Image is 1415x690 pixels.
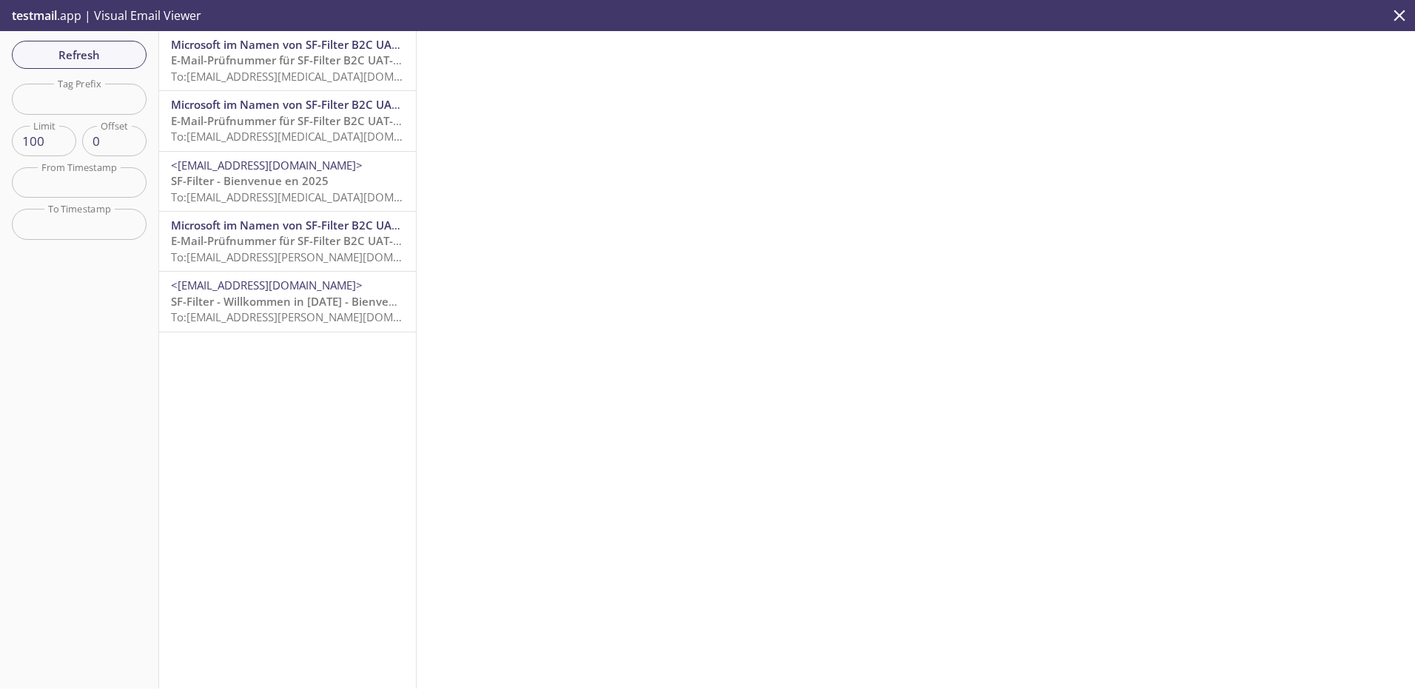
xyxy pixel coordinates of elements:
span: To: [EMAIL_ADDRESS][MEDICAL_DATA][DOMAIN_NAME] [171,190,451,204]
nav: emails [159,31,416,332]
span: SF-Filter - Bienvenue en 2025 [171,173,329,188]
span: E-Mail-Prüfnummer für SF-Filter B2C UAT-Konto [171,53,426,67]
span: Microsoft im Namen von SF-Filter B2C UAT [171,97,400,112]
span: Refresh [24,45,135,64]
span: <[EMAIL_ADDRESS][DOMAIN_NAME]> [171,278,363,292]
span: To: [EMAIL_ADDRESS][PERSON_NAME][DOMAIN_NAME] [171,249,450,264]
span: SF-Filter - Willkommen in [DATE] - Bienvenue en 2025 [171,294,457,309]
div: Microsoft im Namen von SF-Filter B2C UAT<[EMAIL_ADDRESS][DOMAIN_NAME]>E-Mail-Prüfnummer für SF-Fi... [159,91,416,150]
div: <[EMAIL_ADDRESS][DOMAIN_NAME]>SF-Filter - Bienvenue en 2025To:[EMAIL_ADDRESS][MEDICAL_DATA][DOMAI... [159,152,416,211]
span: To: [EMAIL_ADDRESS][MEDICAL_DATA][DOMAIN_NAME] [171,69,451,84]
button: Refresh [12,41,147,69]
span: To: [EMAIL_ADDRESS][MEDICAL_DATA][DOMAIN_NAME] [171,129,451,144]
span: <[EMAIL_ADDRESS][DOMAIN_NAME]> [171,158,363,172]
div: Microsoft im Namen von SF-Filter B2C UAT<[EMAIL_ADDRESS][DOMAIN_NAME]>E-Mail-Prüfnummer für SF-Fi... [159,212,416,271]
span: E-Mail-Prüfnummer für SF-Filter B2C UAT-Konto [171,113,426,128]
div: <[EMAIL_ADDRESS][DOMAIN_NAME]>SF-Filter - Willkommen in [DATE] - Bienvenue en 2025To:[EMAIL_ADDRE... [159,272,416,331]
span: testmail [12,7,57,24]
div: Microsoft im Namen von SF-Filter B2C UAT<[EMAIL_ADDRESS][DOMAIN_NAME]>E-Mail-Prüfnummer für SF-Fi... [159,31,416,90]
span: E-Mail-Prüfnummer für SF-Filter B2C UAT-Konto [171,233,426,248]
span: To: [EMAIL_ADDRESS][PERSON_NAME][DOMAIN_NAME] [171,309,450,324]
span: Microsoft im Namen von SF-Filter B2C UAT [171,37,400,52]
span: Microsoft im Namen von SF-Filter B2C UAT [171,218,400,232]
